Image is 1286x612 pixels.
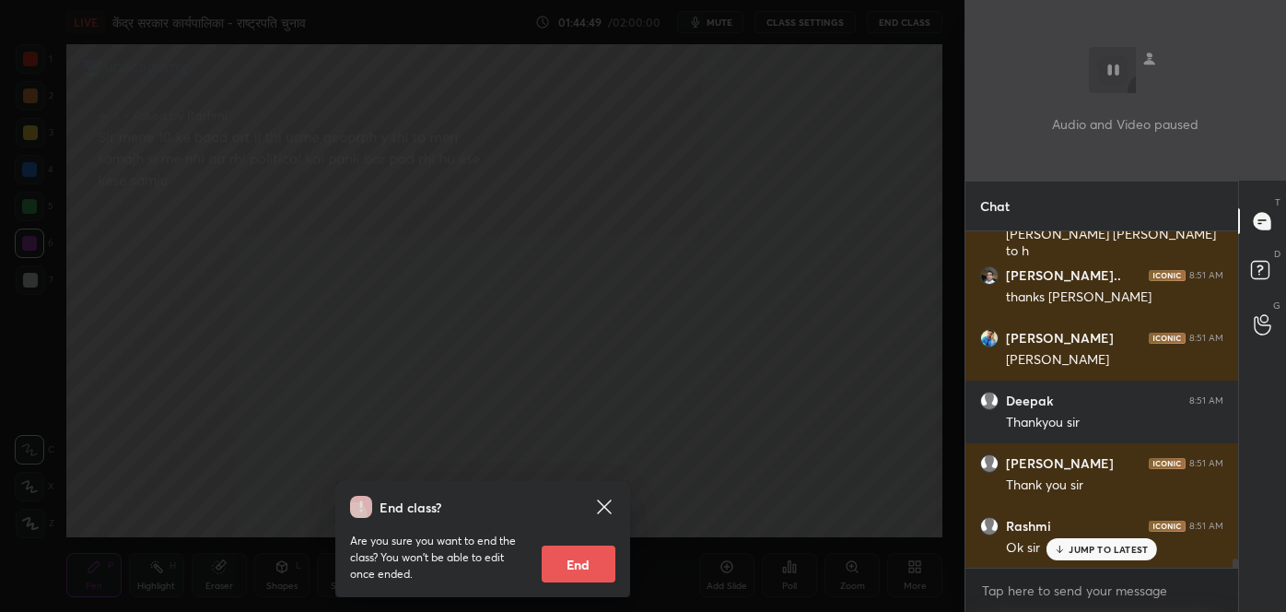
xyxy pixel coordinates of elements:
p: G [1273,299,1280,312]
div: 8:51 AM [1189,333,1223,344]
div: 8:51 AM [1189,458,1223,469]
h6: Deepak [1006,393,1053,409]
p: T [1275,195,1280,209]
h6: Rashmi [1006,518,1051,535]
img: iconic-dark.1390631f.png [1149,333,1186,344]
img: default.png [980,517,999,535]
div: Thankyou sir [1006,414,1223,432]
h6: [PERSON_NAME].. [1006,267,1121,284]
div: 8:51 AM [1189,395,1223,406]
img: a5737c359066438c8cf193443e73ea08.jpg [980,329,999,347]
p: Chat [965,182,1024,230]
div: 8:51 AM [1189,521,1223,532]
h6: [PERSON_NAME] [1006,455,1114,472]
div: [PERSON_NAME] [1006,351,1223,370]
p: D [1274,247,1280,261]
div: 8:51 AM [1189,270,1223,281]
div: thanks [PERSON_NAME] [1006,288,1223,307]
img: iconic-dark.1390631f.png [1149,270,1186,281]
button: End [542,546,615,583]
img: iconic-dark.1390631f.png [1149,521,1186,532]
img: default.png [980,392,999,410]
p: JUMP TO LATEST [1069,544,1148,555]
img: default.png [980,454,999,473]
p: Are you sure you want to end the class? You won’t be able to edit once ended. [350,533,527,583]
div: grid [965,231,1238,568]
h6: [PERSON_NAME] [1006,330,1114,347]
img: eaaab81aa80f4d04899b30a4153358ce.jpg [980,266,999,285]
img: iconic-dark.1390631f.png [1149,458,1186,469]
div: [PERSON_NAME] [PERSON_NAME] to h [1006,226,1223,261]
div: Thank you sir [1006,477,1223,495]
p: Audio and Video paused [1052,114,1198,134]
h4: End class? [380,498,441,517]
div: Ok sir [1006,539,1223,558]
